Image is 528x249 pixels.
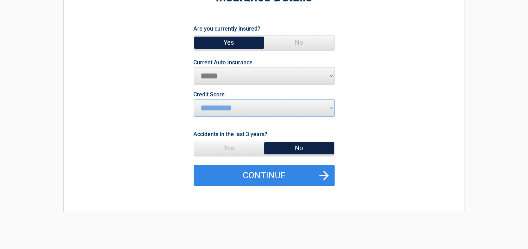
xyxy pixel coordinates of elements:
[264,36,334,50] span: No
[194,165,335,186] button: Continue
[194,141,264,155] span: Yes
[194,36,264,50] span: Yes
[194,129,268,139] label: Accidents in the last 3 years?
[264,141,334,155] span: No
[194,92,225,97] label: Credit Score
[194,60,253,65] label: Current Auto Insurance
[194,24,261,33] label: Are you currently insured?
